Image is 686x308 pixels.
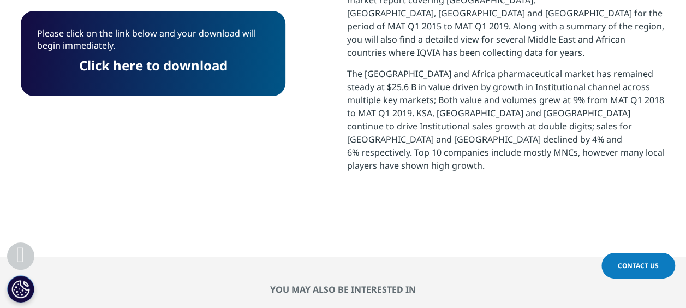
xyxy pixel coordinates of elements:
[618,261,659,270] span: Contact Us
[7,275,34,303] button: Cookies Settings
[347,67,665,180] p: The [GEOGRAPHIC_DATA] and Africa pharmaceutical market has remained steady at $25.6 B in value dr...
[601,253,675,279] a: Contact Us
[79,56,228,74] a: Click here to download
[37,27,269,60] p: Please click on the link below and your download will begin immediately.
[21,284,665,295] h2: You may also be interested in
